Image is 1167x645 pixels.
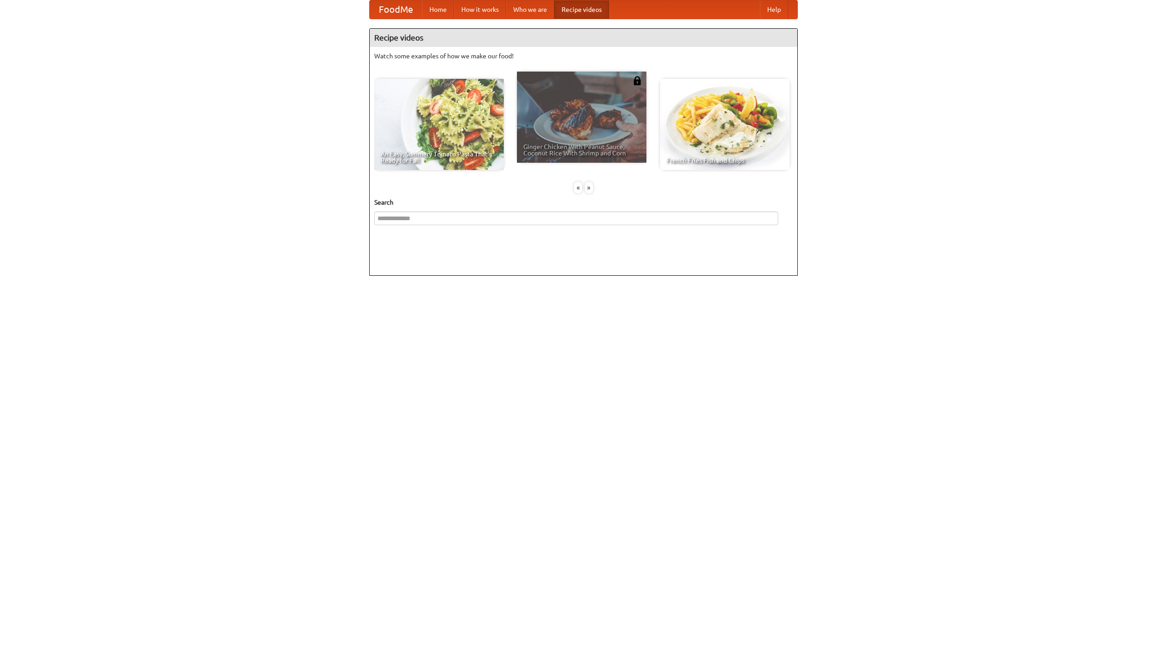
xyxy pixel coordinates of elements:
[585,182,593,193] div: »
[374,52,793,61] p: Watch some examples of how we make our food!
[660,79,790,170] a: French Fries Fish and Chips
[381,151,497,164] span: An Easy, Summery Tomato Pasta That's Ready for Fall
[554,0,609,19] a: Recipe videos
[370,0,422,19] a: FoodMe
[666,157,783,164] span: French Fries Fish and Chips
[574,182,582,193] div: «
[506,0,554,19] a: Who we are
[370,29,797,47] h4: Recipe videos
[454,0,506,19] a: How it works
[633,76,642,85] img: 483408.png
[374,198,793,207] h5: Search
[760,0,788,19] a: Help
[422,0,454,19] a: Home
[374,79,504,170] a: An Easy, Summery Tomato Pasta That's Ready for Fall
